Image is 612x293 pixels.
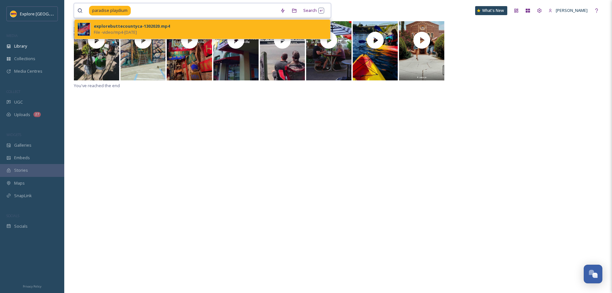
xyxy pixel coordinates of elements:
img: Butte%20County%20logo.png [10,11,17,17]
span: COLLECT [6,89,20,94]
span: You've reached the end [74,83,120,88]
span: SnapLink [14,193,32,199]
span: Uploads [14,112,30,118]
div: Search [300,4,327,17]
span: Explore [GEOGRAPHIC_DATA] [20,11,76,17]
span: Maps [14,180,25,186]
div: 27 [33,112,41,117]
span: Media Centres [14,68,42,74]
a: What's New [475,6,507,15]
span: Library [14,43,27,49]
span: paradise playdium [89,6,131,15]
div: explorebuttecountyca-1302020.mp4 [94,23,170,29]
span: MEDIA [6,33,18,38]
button: Open Chat [584,265,602,283]
span: Embeds [14,155,30,161]
span: Socials [14,223,28,229]
span: WIDGETS [6,132,21,137]
span: [PERSON_NAME] [556,7,588,13]
img: 657dd522-9437-4c6d-92b3-5b057dbc7d10.jpg [78,23,91,36]
span: Stories [14,167,28,173]
span: Collections [14,56,35,62]
a: [PERSON_NAME] [545,4,591,17]
span: File - video/mp4 - [DATE] [94,29,137,35]
span: SOCIALS [6,213,19,218]
span: Galleries [14,142,31,148]
span: Privacy Policy [23,284,41,288]
span: UGC [14,99,23,105]
a: Privacy Policy [23,282,41,290]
